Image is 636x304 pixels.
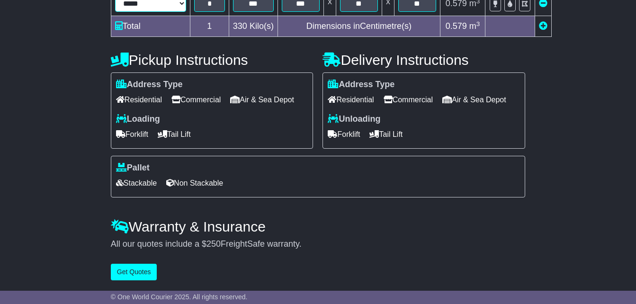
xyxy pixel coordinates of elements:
span: Residential [116,92,162,107]
div: All our quotes include a $ FreightSafe warranty. [111,239,525,250]
span: Forklift [116,127,148,142]
span: m [469,21,480,31]
h4: Warranty & Insurance [111,219,525,234]
span: 250 [206,239,221,249]
span: Commercial [171,92,221,107]
span: © One World Courier 2025. All rights reserved. [111,293,248,301]
span: Forklift [328,127,360,142]
span: Stackable [116,176,157,190]
span: Air & Sea Depot [230,92,294,107]
span: Non Stackable [166,176,223,190]
span: Tail Lift [369,127,403,142]
label: Address Type [328,80,394,90]
h4: Delivery Instructions [322,52,525,68]
label: Address Type [116,80,183,90]
td: Kilo(s) [229,16,278,37]
label: Loading [116,114,160,125]
td: Total [111,16,190,37]
td: Dimensions in Centimetre(s) [278,16,440,37]
label: Unloading [328,114,380,125]
label: Pallet [116,163,150,173]
span: Air & Sea Depot [442,92,506,107]
button: Get Quotes [111,264,157,280]
span: 330 [233,21,247,31]
sup: 3 [476,20,480,27]
span: 0.579 [446,21,467,31]
td: 1 [190,16,229,37]
a: Add new item [539,21,547,31]
span: Commercial [384,92,433,107]
span: Residential [328,92,374,107]
span: Tail Lift [158,127,191,142]
h4: Pickup Instructions [111,52,314,68]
